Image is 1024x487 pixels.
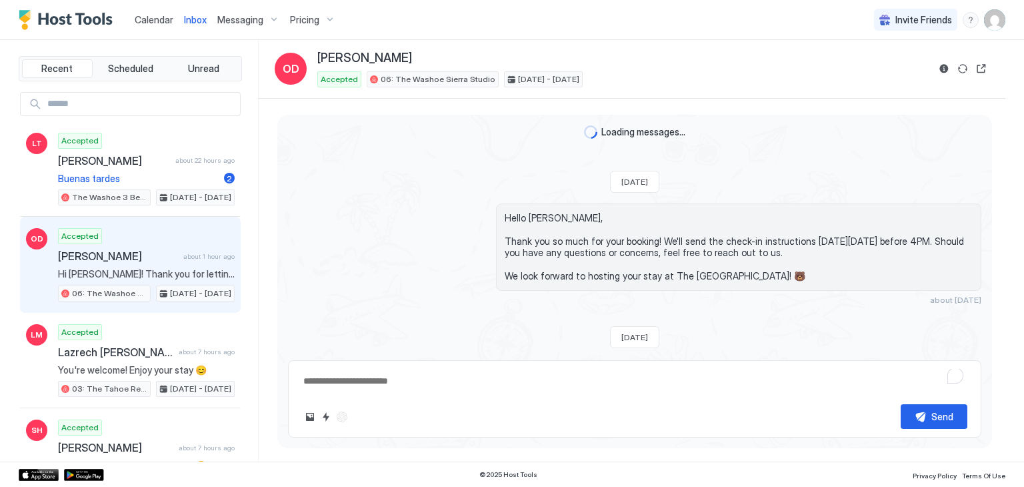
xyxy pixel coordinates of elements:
button: Sync reservation [955,61,971,77]
a: Calendar [135,13,173,27]
span: 2 [227,173,232,183]
span: OD [31,233,43,245]
input: Input Field [42,93,240,115]
div: Send [931,410,953,424]
span: Privacy Policy [913,472,957,480]
div: tab-group [19,56,242,81]
span: The Washoe 3 Bedroom Family Unit [72,191,147,203]
span: Accepted [61,230,99,242]
span: 03: The Tahoe Retro Double Bed Studio [72,383,147,395]
textarea: To enrich screen reader interactions, please activate Accessibility in Grammarly extension settings [302,369,967,394]
span: SH [31,424,43,436]
span: Inbox [184,14,207,25]
span: Messaging [217,14,263,26]
div: menu [963,12,979,28]
a: Terms Of Use [962,468,1005,482]
span: Buenas tardes [58,173,219,185]
span: Scheduled [108,63,153,75]
div: loading [584,125,597,139]
a: Inbox [184,13,207,27]
div: User profile [984,9,1005,31]
a: App Store [19,469,59,481]
span: [PERSON_NAME] [317,51,412,66]
span: Accepted [61,326,99,338]
span: about 22 hours ago [175,156,235,165]
span: [DATE] - [DATE] [518,73,579,85]
span: LM [31,329,43,341]
button: Open reservation [973,61,989,77]
span: [DATE] - [DATE] [170,288,231,300]
span: [DATE] - [DATE] [170,383,231,395]
span: Accepted [321,73,358,85]
span: Calendar [135,14,173,25]
span: Invite Friends [895,14,952,26]
span: [PERSON_NAME] [58,154,170,167]
span: about 7 hours ago [179,348,235,356]
button: Recent [22,59,93,78]
a: Host Tools Logo [19,10,119,30]
span: [DATE] [621,332,648,342]
button: Upload image [302,409,318,425]
span: Hello [PERSON_NAME], Thank you so much for your booking! We'll send the check-in instructions [DA... [505,212,973,282]
span: about [DATE] [930,295,981,305]
span: 06: The Washoe Sierra Studio [72,288,147,300]
span: OD [283,61,299,77]
span: You're welcome! Enjoy your stay 😊 [58,460,235,472]
span: Pricing [290,14,319,26]
button: Send [901,404,967,429]
span: LT [32,137,42,149]
span: 06: The Washoe Sierra Studio [381,73,495,85]
span: about 7 hours ago [179,444,235,452]
span: about 1 hour ago [183,252,235,261]
span: © 2025 Host Tools [479,470,537,479]
button: Scheduled [95,59,166,78]
span: Loading messages... [601,126,685,138]
a: Privacy Policy [913,468,957,482]
span: Recent [41,63,73,75]
button: Reservation information [936,61,952,77]
span: Accepted [61,422,99,434]
span: [PERSON_NAME] [58,441,173,454]
button: Unread [168,59,239,78]
span: Accepted [61,135,99,147]
span: [DATE] [621,177,648,187]
span: [PERSON_NAME] [58,250,178,263]
span: Lazrech [PERSON_NAME] [58,346,173,359]
a: Google Play Store [64,469,104,481]
button: Quick reply [318,409,334,425]
span: Terms Of Use [962,472,1005,480]
span: [DATE] - [DATE] [170,191,231,203]
span: You're welcome! Enjoy your stay 😊 [58,364,235,376]
span: Unread [188,63,219,75]
span: Hi [PERSON_NAME]! Thank you for letting us know! We hope you've enjoyed your stay. Safe travels a... [58,268,235,280]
